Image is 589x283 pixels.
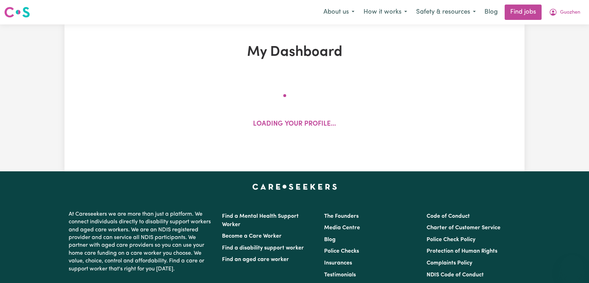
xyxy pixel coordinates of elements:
p: At Careseekers we are more than just a platform. We connect individuals directly to disability su... [69,208,214,276]
a: Blog [324,237,336,243]
a: Protection of Human Rights [427,248,497,254]
a: Find a disability support worker [222,245,304,251]
a: Careseekers home page [252,184,337,189]
a: Find jobs [505,5,542,20]
p: Loading your profile... [253,119,336,129]
a: Police Checks [324,248,359,254]
a: Complaints Policy [427,260,472,266]
button: About us [319,5,359,20]
button: How it works [359,5,412,20]
a: Insurances [324,260,352,266]
span: Guozhen [560,9,580,16]
button: My Account [544,5,585,20]
a: Charter of Customer Service [427,225,500,231]
a: Media Centre [324,225,360,231]
a: Police Check Policy [427,237,475,243]
iframe: Button to launch messaging window [561,255,583,277]
a: Become a Care Worker [222,233,282,239]
a: Careseekers logo [4,4,30,20]
a: Find a Mental Health Support Worker [222,214,299,228]
img: Careseekers logo [4,6,30,18]
a: Code of Conduct [427,214,470,219]
a: Blog [480,5,502,20]
a: The Founders [324,214,359,219]
button: Safety & resources [412,5,480,20]
a: NDIS Code of Conduct [427,272,484,278]
a: Find an aged care worker [222,257,289,262]
a: Testimonials [324,272,356,278]
h1: My Dashboard [145,44,444,61]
